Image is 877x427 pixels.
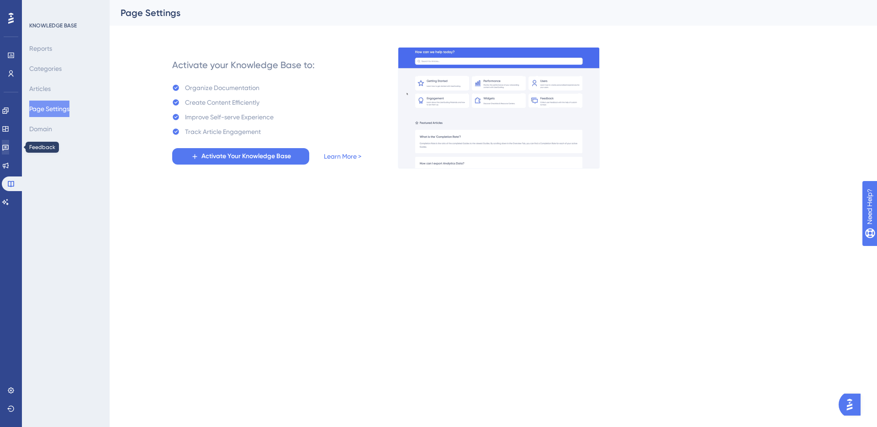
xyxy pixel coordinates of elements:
button: Articles [29,80,51,97]
div: Activate your Knowledge Base to: [172,59,315,71]
span: Activate Your Knowledge Base [201,151,291,162]
div: Improve Self-serve Experience [185,112,274,123]
div: Organize Documentation [185,82,259,93]
iframe: UserGuiding AI Assistant Launcher [839,391,866,418]
div: Create Content Efficiently [185,97,259,108]
button: Categories [29,60,62,77]
button: Activate Your Knowledge Base [172,148,309,165]
a: Learn More > [324,151,361,162]
div: Track Article Engagement [185,126,261,137]
span: Need Help? [21,2,57,13]
img: a27db7f7ef9877a438c7956077c236be.gif [398,47,600,169]
button: Reports [29,40,52,57]
button: Access [29,141,50,157]
div: Page Settings [121,6,843,19]
button: Page Settings [29,101,69,117]
button: Domain [29,121,52,137]
div: KNOWLEDGE BASE [29,22,77,29]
